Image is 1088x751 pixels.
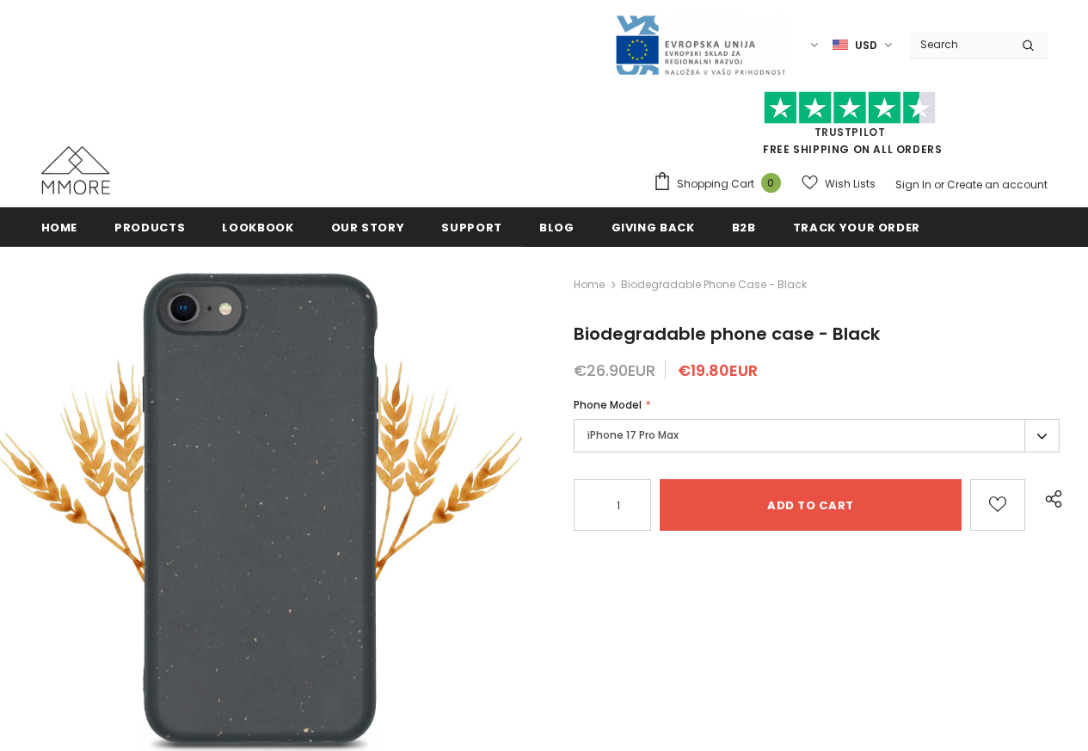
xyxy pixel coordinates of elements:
[653,171,790,197] a: Shopping Cart 0
[761,173,781,193] span: 0
[660,479,962,531] input: Add to cart
[331,207,405,246] a: Our Story
[934,177,944,192] span: or
[612,207,695,246] a: Giving back
[732,219,756,236] span: B2B
[222,207,293,246] a: Lookbook
[814,125,886,139] a: Trustpilot
[114,207,185,246] a: Products
[764,91,936,125] img: Trust Pilot Stars
[41,207,78,246] a: Home
[677,175,754,193] span: Shopping Cart
[574,360,655,381] span: €26.90EUR
[793,207,920,246] a: Track your order
[621,274,807,295] span: Biodegradable phone case - Black
[855,37,877,54] span: USD
[441,219,502,236] span: support
[539,219,575,236] span: Blog
[833,38,848,52] img: USD
[574,322,880,346] span: Biodegradable phone case - Black
[732,207,756,246] a: B2B
[678,360,758,381] span: €19.80EUR
[441,207,502,246] a: support
[114,219,185,236] span: Products
[574,397,642,412] span: Phone Model
[910,32,1009,57] input: Search Site
[947,177,1048,192] a: Create an account
[574,419,1060,452] label: iPhone 17 Pro Max
[612,219,695,236] span: Giving back
[222,219,293,236] span: Lookbook
[614,14,786,77] img: Javni Razpis
[802,169,876,199] a: Wish Lists
[614,37,786,52] a: Javni Razpis
[539,207,575,246] a: Blog
[574,274,605,295] a: Home
[895,177,931,192] a: Sign In
[41,146,110,194] img: MMORE Cases
[793,219,920,236] span: Track your order
[331,219,405,236] span: Our Story
[653,99,1048,157] span: FREE SHIPPING ON ALL ORDERS
[825,175,876,193] span: Wish Lists
[41,219,78,236] span: Home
